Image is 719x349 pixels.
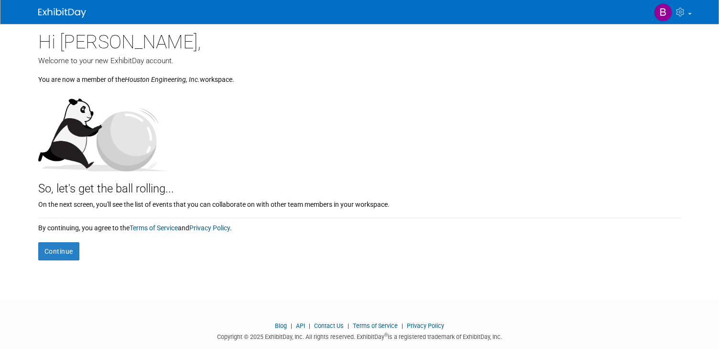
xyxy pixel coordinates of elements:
[38,66,681,84] div: You are now a member of the workspace.
[125,76,200,83] i: Houston Engineering, Inc.
[38,8,86,18] img: ExhibitDay
[407,322,444,329] a: Privacy Policy
[399,322,405,329] span: |
[353,322,398,329] a: Terms of Service
[38,242,79,260] button: Continue
[189,224,230,232] a: Privacy Policy
[345,322,351,329] span: |
[654,3,672,22] img: Brenda Stroh
[38,197,681,209] div: On the next screen, you'll see the list of events that you can collaborate on with other team mem...
[38,56,681,66] div: Welcome to your new ExhibitDay account.
[275,322,287,329] a: Blog
[38,218,681,233] div: By continuing, you agree to the and .
[38,171,681,197] div: So, let's get the ball rolling...
[296,322,305,329] a: API
[306,322,313,329] span: |
[38,89,167,171] img: Let's get the ball rolling
[384,332,388,338] sup: ®
[314,322,344,329] a: Contact Us
[38,24,681,56] div: Hi [PERSON_NAME],
[130,224,178,232] a: Terms of Service
[288,322,294,329] span: |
